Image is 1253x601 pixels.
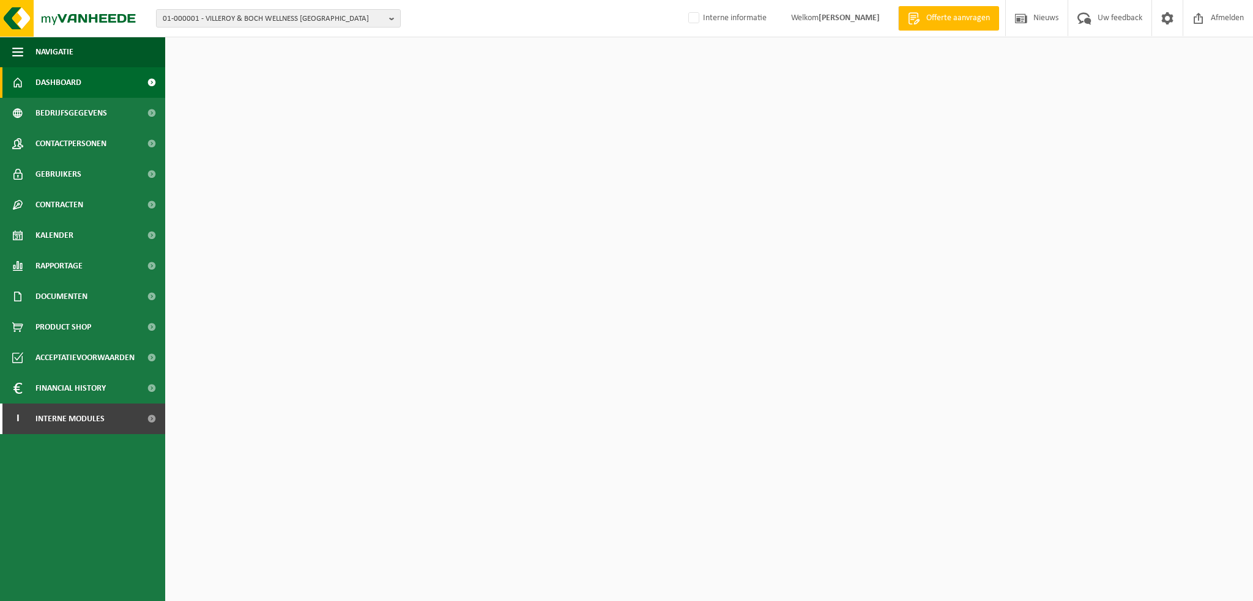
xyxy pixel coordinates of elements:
a: Offerte aanvragen [898,6,999,31]
strong: [PERSON_NAME] [819,13,880,23]
button: 01-000001 - VILLEROY & BOCH WELLNESS [GEOGRAPHIC_DATA] [156,9,401,28]
span: Rapportage [35,251,83,281]
span: Acceptatievoorwaarden [35,342,135,373]
span: Dashboard [35,67,81,98]
span: Contactpersonen [35,128,106,159]
span: Financial History [35,373,106,404]
span: Navigatie [35,37,73,67]
span: Product Shop [35,312,91,342]
span: I [12,404,23,434]
span: Gebruikers [35,159,81,190]
span: Bedrijfsgegevens [35,98,107,128]
span: Contracten [35,190,83,220]
span: 01-000001 - VILLEROY & BOCH WELLNESS [GEOGRAPHIC_DATA] [163,10,384,28]
span: Interne modules [35,404,105,434]
span: Offerte aanvragen [923,12,993,24]
span: Documenten [35,281,87,312]
span: Kalender [35,220,73,251]
label: Interne informatie [686,9,767,28]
